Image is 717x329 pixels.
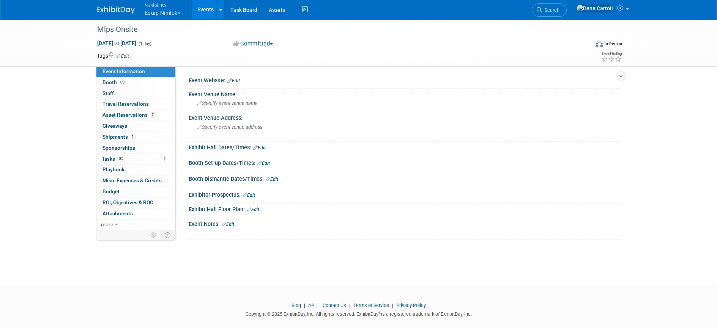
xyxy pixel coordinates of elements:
[102,134,136,140] span: Shipments
[96,143,175,154] a: Sponsorships
[102,79,126,85] span: Booth
[189,89,621,98] div: Event Venue Name:
[102,166,124,172] span: Playbook
[189,157,621,167] div: Booth Set-up Dates/Times:
[197,124,262,130] span: Specify event venue address
[189,75,621,85] div: Event Website:
[96,219,175,230] a: more
[96,175,175,186] a: Misc. Expenses & Credits
[302,302,307,308] span: |
[596,41,603,47] img: Format-Inperson.png
[378,310,381,315] sup: ®
[117,53,129,59] a: Edit
[189,142,621,152] div: Exhibit Hall Dates/Times:
[113,40,120,46] span: to
[253,145,266,150] a: Edit
[604,41,622,47] div: In-Person
[96,208,175,219] a: Attachments
[96,154,175,164] a: Tasks0%
[147,230,160,240] td: Personalize Event Tab Strip
[96,77,175,88] a: Booth
[189,218,621,228] div: Event Notes:
[542,7,559,13] span: Search
[96,164,175,175] a: Playbook
[97,6,135,14] img: ExhibitDay
[197,100,258,106] span: Specify event venue name
[257,161,270,166] a: Edit
[323,302,346,308] a: Contact Us
[101,221,113,227] span: more
[102,112,155,118] span: Asset Reservations
[150,112,155,118] span: 2
[532,3,567,17] a: Search
[102,177,162,183] span: Misc. Expenses & Credits
[308,302,315,308] a: API
[577,4,613,13] img: Dana Carroll
[102,101,149,107] span: Travel Reservations
[189,173,621,183] div: Booth Dismantle Dates/Times:
[247,207,259,212] a: Edit
[102,156,125,162] span: Tasks
[222,222,234,227] a: Edit
[544,39,622,51] div: Event Format
[227,78,240,83] a: Edit
[145,1,181,9] span: Nimlok KY
[102,68,145,74] span: Event Information
[353,302,389,308] a: Terms of Service
[189,204,621,213] div: Exhibit Hall Floor Plan:
[266,177,278,182] a: Edit
[102,145,135,151] span: Sponsorships
[292,302,301,308] a: Blog
[396,302,426,308] a: Privacy Policy
[189,189,621,199] div: Exhibitor Prospectus:
[390,302,395,308] span: |
[601,52,622,56] div: Event Rating
[96,110,175,121] a: Asset Reservations2
[138,41,151,46] span: (1 day)
[119,79,126,85] span: Booth not reserved yet
[96,88,175,99] a: Staff
[95,23,578,36] div: Mlps Onsite
[96,121,175,132] a: Giveaways
[243,193,255,198] a: Edit
[231,40,276,48] button: Committed
[97,52,129,60] td: Tags
[102,123,127,129] span: Giveaways
[102,210,133,216] span: Attachments
[102,188,120,194] span: Budget
[160,230,175,240] td: Toggle Event Tabs
[102,199,153,205] span: ROI, Objectives & ROO
[117,156,125,161] span: 0%
[96,132,175,143] a: Shipments1
[96,197,175,208] a: ROI, Objectives & ROO
[130,134,136,139] span: 1
[189,112,621,122] div: Event Venue Address:
[96,99,175,110] a: Travel Reservations
[96,66,175,77] a: Event Information
[347,302,352,308] span: |
[96,186,175,197] a: Budget
[317,302,321,308] span: |
[102,90,114,96] span: Staff
[97,40,137,47] span: [DATE] [DATE]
